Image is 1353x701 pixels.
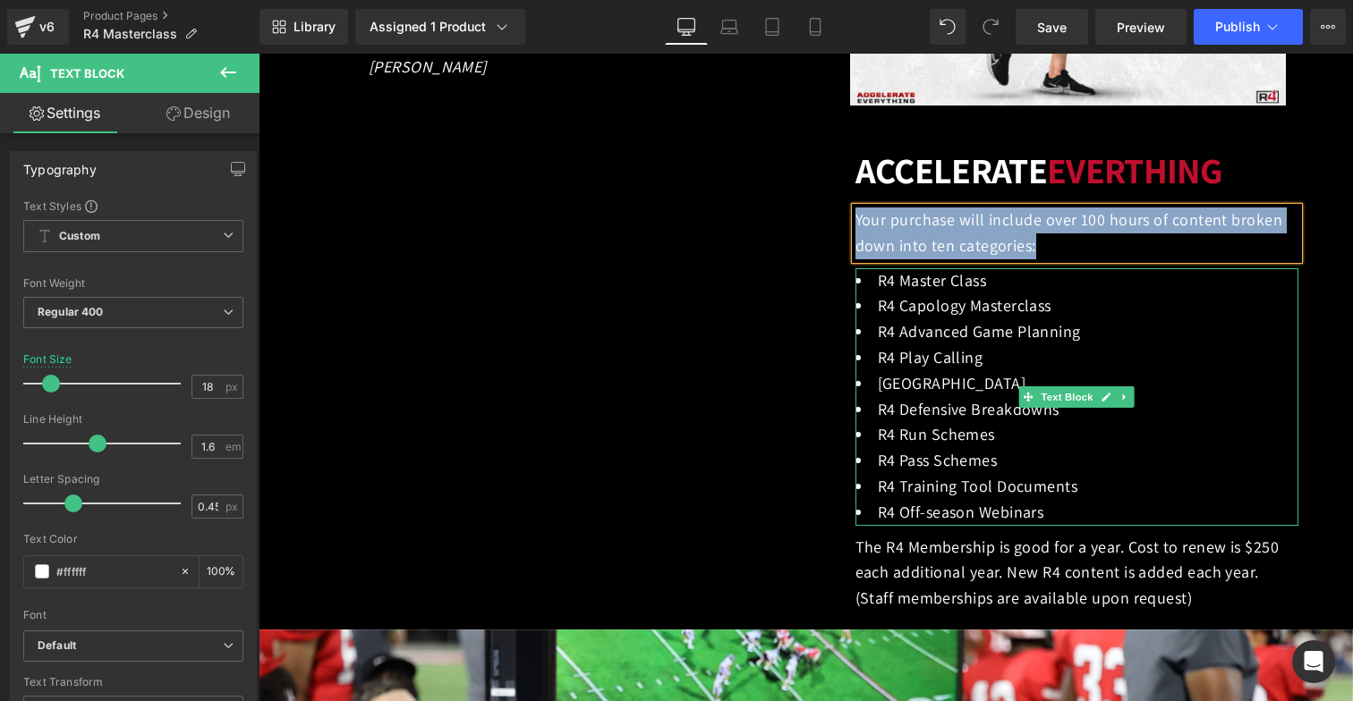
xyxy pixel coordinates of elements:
span: Text Block [50,66,124,80]
font: EVERTHING [788,93,963,139]
a: Design [133,93,263,133]
li: [GEOGRAPHIC_DATA] [597,317,1041,343]
span: em [225,441,241,452]
p: Your purchase will include over 100 hours of content broken down into ten categories: [597,154,1041,206]
a: Desktop [665,9,708,45]
li: R4 Advanced Game Planning [597,266,1041,291]
a: Tablet [751,9,794,45]
span: px [225,381,241,393]
span: R4 Masterclass [83,27,177,41]
div: v6 [36,15,58,38]
div: Open Intercom Messenger [1292,640,1335,683]
li: R4 Pass Schemes [597,394,1041,420]
span: Library [294,19,336,35]
b: Regular 400 [38,305,104,318]
a: Expand / Collapse [857,333,876,354]
div: Text Styles [23,198,243,213]
a: Mobile [794,9,837,45]
div: Font Size [23,353,72,366]
li: R4 Training Tool Documents [597,420,1041,446]
p: The R4 Membership is good for a year. Cost to renew is $250 each additional year. New R4 content ... [597,481,1041,558]
div: Text Transform [23,676,243,688]
font: ACCELERATE [597,93,788,139]
li: R4 Defensive Breakdowns [597,343,1041,369]
input: Color [56,562,171,581]
span: Publish [1215,20,1260,34]
div: Letter Spacing [23,473,243,486]
li: R4 Play Calling [597,291,1041,317]
div: Font [23,609,243,621]
div: Assigned 1 Product [370,18,511,36]
div: % [200,556,243,587]
a: v6 [7,9,69,45]
a: Laptop [708,9,751,45]
span: Text Block [779,333,838,354]
div: Typography [23,152,97,177]
a: Preview [1095,9,1187,45]
span: Preview [1117,18,1165,37]
a: New Library [260,9,348,45]
button: Redo [973,9,1008,45]
button: Publish [1194,9,1303,45]
li: R4 Capology Masterclass [597,240,1041,266]
span: px [225,501,241,512]
b: Custom [59,229,100,244]
a: Product Pages [83,9,260,23]
li: R4 Off-season Webinars [597,446,1041,472]
button: More [1310,9,1346,45]
div: Text Color [23,533,243,545]
span: Save [1037,18,1067,37]
li: R4 Master Class [597,215,1041,241]
li: R4 Run Schemes [597,368,1041,394]
i: Default [38,638,76,654]
div: Line Height [23,413,243,426]
button: Undo [930,9,966,45]
div: Font Weight [23,277,243,290]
